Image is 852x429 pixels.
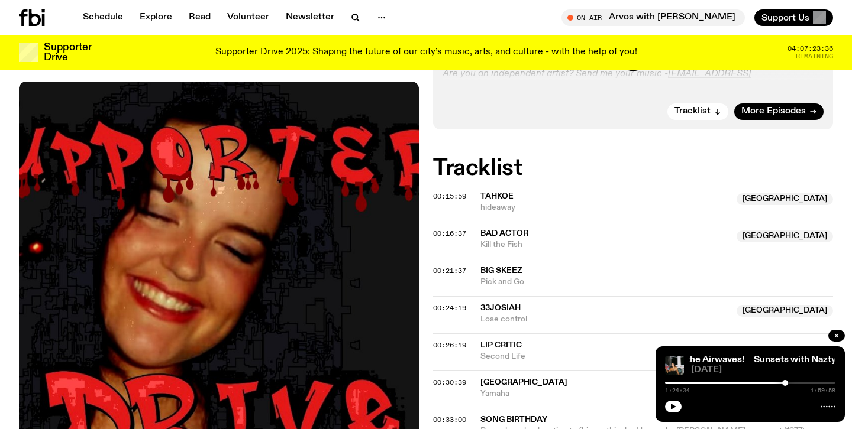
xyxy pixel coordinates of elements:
[433,340,466,350] span: 00:26:19
[737,305,833,317] span: [GEOGRAPHIC_DATA]
[480,192,514,200] span: Tahkoe
[480,229,528,238] span: Bad Actor
[788,45,833,52] span: 04:07:23:36
[480,378,567,386] span: [GEOGRAPHIC_DATA]
[480,202,730,213] span: hideaway
[811,388,835,394] span: 1:59:58
[667,103,728,120] button: Tracklist
[182,9,218,26] a: Read
[433,342,466,349] button: 00:26:19
[433,303,466,313] span: 00:24:19
[433,230,466,237] button: 00:16:37
[220,9,276,26] a: Volunteer
[215,47,637,58] p: Supporter Drive 2025: Shaping the future of our city’s music, arts, and culture - with the help o...
[433,268,466,274] button: 00:21:37
[741,107,806,116] span: More Episodes
[433,379,466,386] button: 00:30:39
[524,355,744,365] a: Sunsets with Nazty Gurl Last Show on the Airwaves!
[279,9,341,26] a: Newsletter
[737,230,833,242] span: [GEOGRAPHIC_DATA]
[480,414,826,425] span: SONG BIRTHDAY
[133,9,179,26] a: Explore
[561,9,745,26] button: On AirArvos with [PERSON_NAME]
[754,9,833,26] button: Support Us
[433,191,466,201] span: 00:15:59
[433,266,466,275] span: 00:21:37
[691,366,835,375] span: [DATE]
[480,341,522,349] span: Lip Critic
[761,12,809,23] span: Support Us
[44,43,91,63] h3: Supporter Drive
[737,193,833,205] span: [GEOGRAPHIC_DATA]
[433,417,466,423] button: 00:33:00
[480,277,833,288] span: Pick and Go
[433,158,833,179] h2: Tracklist
[665,388,690,394] span: 1:24:34
[480,239,730,251] span: Kill the Fish
[480,351,833,362] span: Second Life
[76,9,130,26] a: Schedule
[433,229,466,238] span: 00:16:37
[674,107,711,116] span: Tracklist
[480,304,521,312] span: 33josiah
[796,53,833,60] span: Remaining
[480,266,522,275] span: Big Skeez
[433,193,466,200] button: 00:15:59
[480,314,730,325] span: Lose control
[433,378,466,387] span: 00:30:39
[734,103,824,120] a: More Episodes
[480,388,833,399] span: Yamaha
[433,415,466,424] span: 00:33:00
[433,305,466,311] button: 00:24:19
